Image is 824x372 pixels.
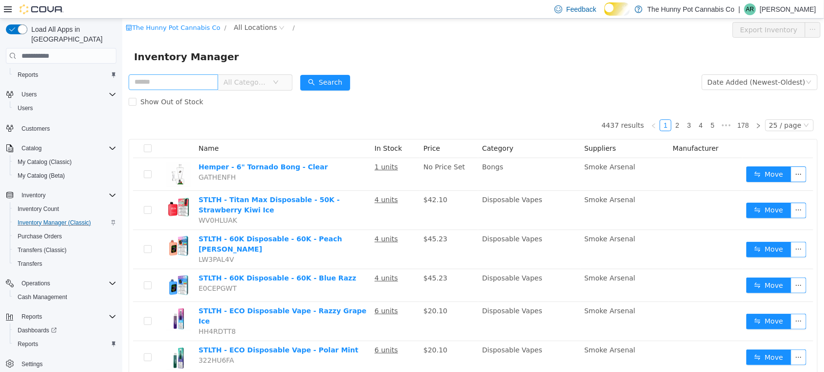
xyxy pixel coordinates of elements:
span: Price [301,126,318,134]
button: icon: ellipsis [668,295,684,311]
span: GATHENFH [76,155,113,163]
span: Smoke Arsenal [462,288,513,296]
i: icon: shop [3,6,10,12]
button: Operations [18,278,54,289]
span: / [170,5,172,13]
button: icon: swapMove [624,184,669,200]
span: Reports [14,338,116,350]
li: 178 [612,101,630,113]
a: Reports [14,338,42,350]
a: My Catalog (Classic) [14,156,76,168]
li: 5 [584,101,596,113]
a: Users [14,102,37,114]
div: Date Added (Newest-Oldest) [585,56,683,71]
i: icon: right [633,104,639,110]
span: / [102,5,104,13]
i: icon: left [529,104,534,110]
span: WV0HLUAK [76,198,115,206]
button: icon: searchSearch [178,56,228,72]
a: 2 [550,101,560,112]
span: 322HU6FA [76,338,112,346]
a: STLTH - ECO Disposable Vape - Polar Mint [76,327,236,335]
div: Alex Rolph [744,3,756,15]
button: Inventory [18,189,49,201]
span: Smoke Arsenal [462,216,513,224]
span: Users [18,89,116,100]
span: Reports [22,313,42,321]
span: Smoke Arsenal [462,256,513,263]
button: Transfers [10,257,120,271]
button: Users [2,88,120,101]
span: $20.10 [301,288,325,296]
td: Disposable Vapes [356,283,458,323]
u: 1 units [252,144,276,152]
button: icon: ellipsis [683,3,698,19]
span: Reports [14,69,116,81]
a: 178 [612,101,629,112]
span: Feedback [566,4,596,14]
li: Previous Page [526,101,537,113]
img: STLTH - 60K Disposable - 60K - Blue Razz hero shot [44,255,68,279]
button: My Catalog (Beta) [10,169,120,183]
span: Load All Apps in [GEOGRAPHIC_DATA] [27,24,116,44]
span: Customers [22,125,50,133]
a: 1 [538,101,549,112]
span: All Locations [111,3,155,14]
u: 4 units [252,177,276,185]
span: Category [360,126,391,134]
span: Suppliers [462,126,494,134]
span: In Stock [252,126,280,134]
button: Users [10,101,120,115]
span: Operations [22,279,50,287]
a: STLTH - 60K Disposable - 60K - Blue Razz [76,256,234,263]
a: STLTH - 60K Disposable - 60K - Peach [PERSON_NAME] [76,216,220,234]
span: My Catalog (Beta) [14,170,116,182]
td: Bongs [356,139,458,172]
span: Transfers [18,260,42,268]
a: Cash Management [14,291,71,303]
span: Purchase Orders [18,232,62,240]
button: Users [18,89,41,100]
button: Inventory [2,188,120,202]
button: Cash Management [10,290,120,304]
u: 6 units [252,288,276,296]
span: Catalog [22,144,42,152]
img: STLTH - Titan Max Disposable - 50K - Strawberry Kiwi Ice hero shot [44,176,68,201]
span: AR [746,3,755,15]
button: icon: swapMove [624,295,669,311]
a: STLTH - Titan Max Disposable - 50K - Strawberry Kiwi Ice [76,177,218,195]
button: Inventory Manager (Classic) [10,216,120,230]
li: 4 [573,101,584,113]
a: Settings [18,358,46,370]
span: Inventory Manager (Classic) [14,217,116,229]
i: icon: down [151,61,156,68]
span: Inventory [22,191,45,199]
span: $45.23 [301,256,325,263]
a: Purchase Orders [14,231,66,242]
a: icon: shopThe Hunny Pot Cannabis Co [3,5,98,13]
td: Disposable Vapes [356,251,458,283]
span: Show Out of Stock [14,79,85,87]
span: My Catalog (Classic) [14,156,116,168]
button: Operations [2,277,120,290]
div: 25 / page [647,101,679,112]
span: Customers [18,122,116,134]
u: 4 units [252,216,276,224]
button: Reports [10,68,120,82]
button: Reports [18,311,46,323]
button: icon: ellipsis [668,223,684,239]
button: Reports [10,337,120,351]
a: 3 [561,101,572,112]
span: No Price Set [301,144,343,152]
button: icon: ellipsis [668,148,684,163]
span: Inventory Manager (Classic) [18,219,91,227]
td: Disposable Vapes [356,323,458,355]
span: $45.23 [301,216,325,224]
button: Customers [2,121,120,135]
td: Disposable Vapes [356,172,458,211]
span: Inventory Count [18,205,59,213]
img: Hemper - 6" Tornado Bong - Clear hero shot [44,143,68,168]
span: Transfers (Classic) [18,246,67,254]
img: STLTH - ECO Disposable Vape - Polar Mint hero shot [44,326,68,351]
